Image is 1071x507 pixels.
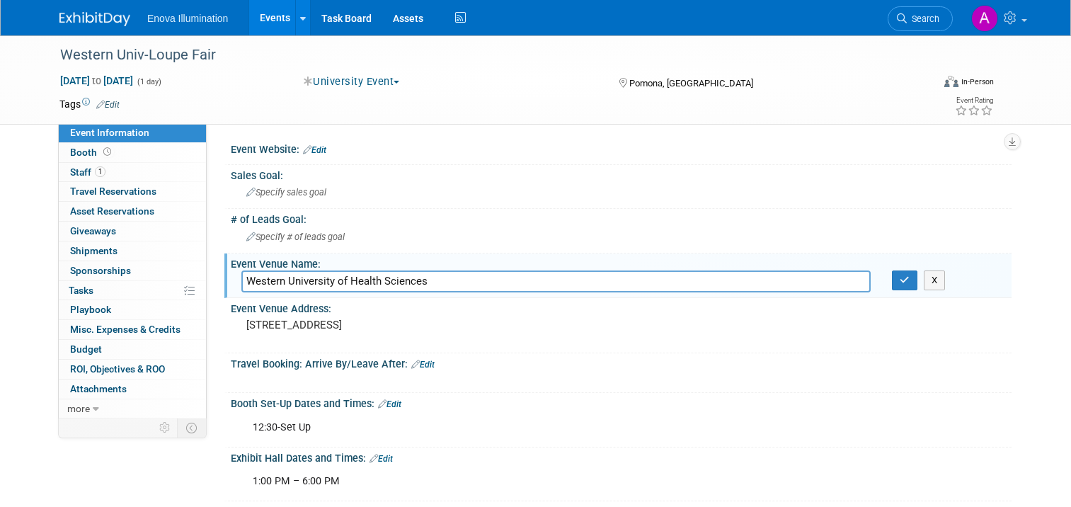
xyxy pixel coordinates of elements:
span: [DATE] [DATE] [59,74,134,87]
span: Staff [70,166,105,178]
div: Sales Goal: [231,165,1012,183]
span: Sponsorships [70,265,131,276]
a: Booth [59,143,206,162]
div: Event Format [856,74,994,95]
a: more [59,399,206,418]
a: Giveaways [59,222,206,241]
div: Event Rating [955,97,993,104]
button: X [924,270,946,290]
span: Travel Reservations [70,186,156,197]
a: ROI, Objectives & ROO [59,360,206,379]
span: Booth not reserved yet [101,147,114,157]
a: Edit [303,145,326,155]
span: Event Information [70,127,149,138]
td: Personalize Event Tab Strip [153,418,178,437]
div: Western Univ-Loupe Fair [55,42,915,68]
span: Specify # of leads goal [246,232,345,242]
button: University Event [299,74,406,89]
span: (1 day) [136,77,161,86]
span: Tasks [69,285,93,296]
div: Exhibit Hall Dates and Times: [231,448,1012,466]
a: Misc. Expenses & Credits [59,320,206,339]
img: ExhibitDay [59,12,130,26]
a: Asset Reservations [59,202,206,221]
a: Edit [378,399,401,409]
span: Booth [70,147,114,158]
a: Tasks [59,281,206,300]
span: 1 [95,166,105,177]
a: Staff1 [59,163,206,182]
span: Enova Illumination [147,13,228,24]
span: to [90,75,103,86]
a: Budget [59,340,206,359]
span: Attachments [70,383,127,394]
div: Booth Set-Up Dates and Times: [231,393,1012,411]
a: Sponsorships [59,261,206,280]
pre: [STREET_ADDRESS] [246,319,541,331]
div: Event Venue Address: [231,298,1012,316]
span: Search [907,13,939,24]
div: Event Venue Name: [231,253,1012,271]
a: Edit [411,360,435,370]
td: Tags [59,97,120,111]
span: ROI, Objectives & ROO [70,363,165,375]
span: Shipments [70,245,118,256]
a: Travel Reservations [59,182,206,201]
a: Edit [96,100,120,110]
span: Misc. Expenses & Credits [70,324,181,335]
div: Travel Booking: Arrive By/Leave After: [231,353,1012,372]
span: Playbook [70,304,111,315]
div: In-Person [961,76,994,87]
div: Event Website: [231,139,1012,157]
img: Format-Inperson.png [944,76,958,87]
a: Edit [370,454,393,464]
img: Andrea Miller [971,5,998,32]
td: Toggle Event Tabs [178,418,207,437]
a: Attachments [59,380,206,399]
a: Playbook [59,300,206,319]
span: Pomona, [GEOGRAPHIC_DATA] [629,78,753,89]
a: Event Information [59,123,206,142]
div: # of Leads Goal: [231,209,1012,227]
a: Shipments [59,241,206,261]
span: Budget [70,343,102,355]
span: Giveaways [70,225,116,237]
div: 1:00 PM – 6:00 PM [243,467,860,496]
a: Search [888,6,953,31]
span: more [67,403,90,414]
span: Asset Reservations [70,205,154,217]
div: 12:30-Set Up [243,414,860,442]
span: Specify sales goal [246,187,326,198]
